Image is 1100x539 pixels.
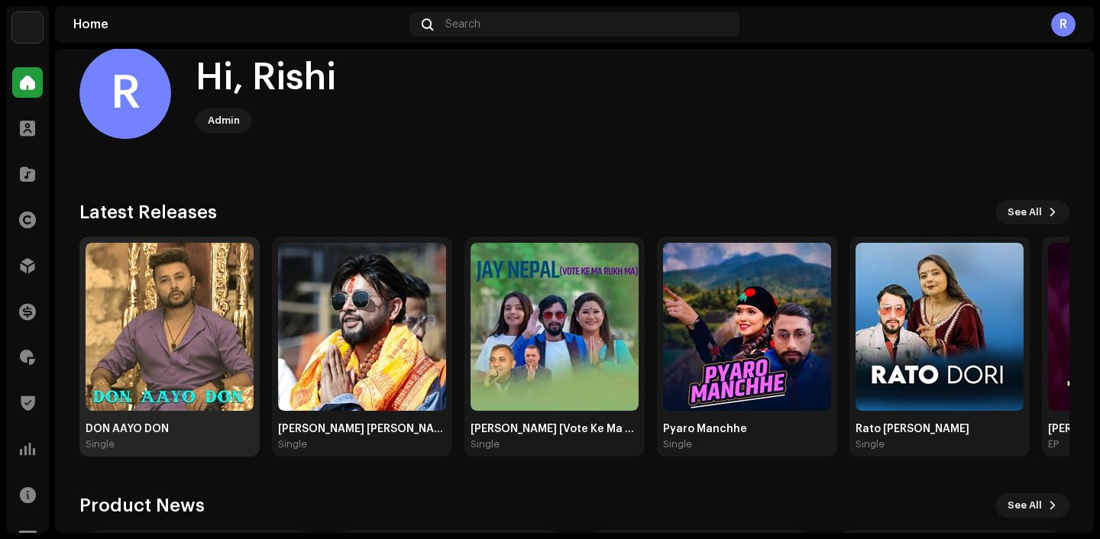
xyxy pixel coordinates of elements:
[86,438,115,450] div: Single
[1008,197,1042,228] span: See All
[278,243,446,411] img: 0f84da9b-4966-4ef8-9f91-409b0d03aa45
[663,423,831,435] div: Pyaro Manchhe
[995,200,1069,224] button: See All
[86,423,254,435] div: DON AAYO DON
[471,423,639,435] div: [PERSON_NAME] [Vote Ke Ma Rukh Ma]
[208,111,240,130] div: Admin
[663,438,692,450] div: Single
[1008,490,1042,521] span: See All
[1048,438,1059,450] div: EP
[79,493,205,518] h3: Product News
[196,53,336,102] div: Hi, Rishi
[471,243,639,411] img: 687fb3f4-c920-4fab-a232-ebc6b8cc036b
[471,438,500,450] div: Single
[856,243,1024,411] img: 0586cc22-2e68-4622-a8bc-e17d4ba8eb20
[856,438,885,450] div: Single
[278,438,307,450] div: Single
[79,200,217,224] h3: Latest Releases
[995,493,1069,518] button: See All
[86,243,254,411] img: e4bf94a4-7817-4f38-93c6-3641ef249a44
[445,18,480,31] span: Search
[856,423,1024,435] div: Rato [PERSON_NAME]
[1051,12,1076,37] div: R
[663,243,831,411] img: f468d005-7a6d-4d89-970d-ec2d539be48c
[278,423,446,435] div: [PERSON_NAME] [PERSON_NAME] Chha Dherai
[79,47,171,139] div: R
[73,18,403,31] div: Home
[12,12,43,43] img: bc4c4277-71b2-49c5-abdf-ca4e9d31f9c1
